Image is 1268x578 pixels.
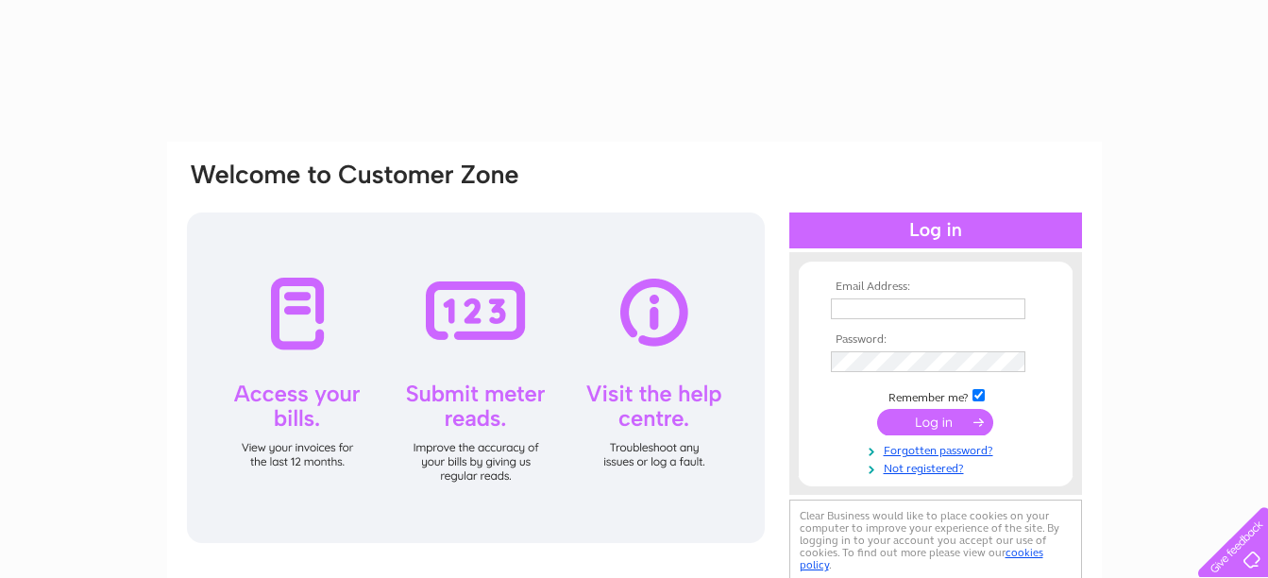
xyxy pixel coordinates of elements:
[800,546,1043,571] a: cookies policy
[831,458,1045,476] a: Not registered?
[831,440,1045,458] a: Forgotten password?
[826,333,1045,347] th: Password:
[826,280,1045,294] th: Email Address:
[826,386,1045,405] td: Remember me?
[877,409,993,435] input: Submit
